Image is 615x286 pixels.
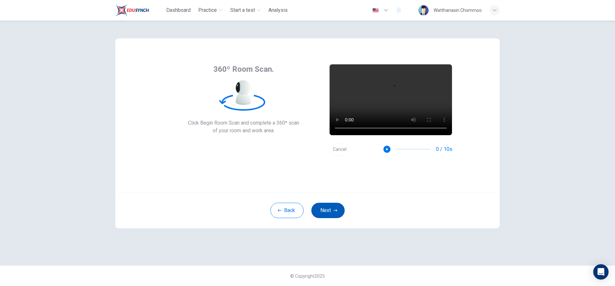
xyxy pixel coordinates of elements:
[266,4,290,16] button: Analysis
[270,203,304,218] button: Back
[188,119,299,127] span: Click Begin Room Scan and complete a 360º scan
[188,127,299,135] span: of your room and work area.
[196,4,225,16] button: Practice
[418,5,429,15] img: Profile picture
[290,274,325,279] span: © Copyright 2025
[115,4,149,17] img: Train Test logo
[198,6,217,14] span: Practice
[434,6,482,14] div: Watthanasiri Chommoo
[166,6,191,14] span: Dashboard
[164,4,193,16] button: Dashboard
[311,203,345,218] button: Next
[115,4,164,17] a: Train Test logo
[372,8,380,13] img: en
[213,64,274,74] span: 360º Room Scan.
[268,6,288,14] span: Analysis
[230,6,255,14] span: Start a test
[329,143,350,156] button: Cancel
[593,264,609,280] div: Open Intercom Messenger
[228,4,263,16] button: Start a test
[436,145,452,153] span: 0 / 10s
